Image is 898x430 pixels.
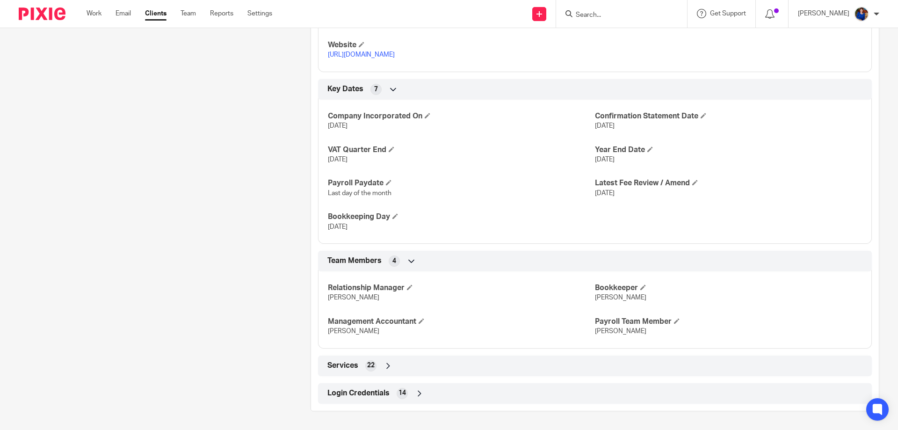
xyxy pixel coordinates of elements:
[575,11,659,20] input: Search
[595,328,646,335] span: [PERSON_NAME]
[328,283,595,293] h4: Relationship Manager
[710,10,746,17] span: Get Support
[328,156,348,163] span: [DATE]
[595,123,615,129] span: [DATE]
[116,9,131,18] a: Email
[328,224,348,230] span: [DATE]
[328,317,595,327] h4: Management Accountant
[595,317,862,327] h4: Payroll Team Member
[181,9,196,18] a: Team
[327,361,358,371] span: Services
[595,156,615,163] span: [DATE]
[854,7,869,22] img: Nicole.jpeg
[87,9,101,18] a: Work
[595,190,615,197] span: [DATE]
[392,256,396,266] span: 4
[798,9,849,18] p: [PERSON_NAME]
[595,111,862,121] h4: Confirmation Statement Date
[328,123,348,129] span: [DATE]
[145,9,167,18] a: Clients
[247,9,272,18] a: Settings
[328,328,379,335] span: [PERSON_NAME]
[327,388,390,398] span: Login Credentials
[595,283,862,293] h4: Bookkeeper
[595,294,646,301] span: [PERSON_NAME]
[19,7,65,20] img: Pixie
[327,84,363,94] span: Key Dates
[367,361,375,370] span: 22
[328,40,595,50] h4: Website
[398,388,406,398] span: 14
[328,178,595,188] h4: Payroll Paydate
[327,256,382,266] span: Team Members
[328,145,595,155] h4: VAT Quarter End
[595,178,862,188] h4: Latest Fee Review / Amend
[328,111,595,121] h4: Company Incorporated On
[595,145,862,155] h4: Year End Date
[328,51,395,58] a: [URL][DOMAIN_NAME]
[328,294,379,301] span: [PERSON_NAME]
[210,9,233,18] a: Reports
[328,190,391,197] span: Last day of the month
[374,85,378,94] span: 7
[328,212,595,222] h4: Bookkeeping Day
